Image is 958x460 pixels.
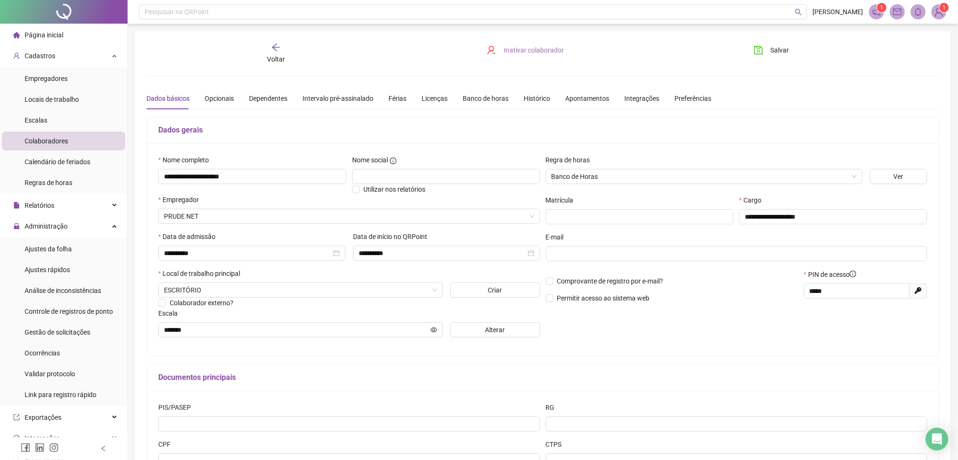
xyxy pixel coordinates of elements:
div: Open Intercom Messenger [926,428,949,451]
div: Apontamentos [565,93,609,104]
span: Salvar [771,45,789,55]
label: CPF [158,439,177,450]
button: Criar [450,283,540,298]
span: save [754,45,763,55]
label: Data de início no QRPoint [353,231,433,242]
sup: Atualize o seu contato no menu Meus Dados [940,3,949,12]
span: Locais de trabalho [25,96,79,103]
button: Inativar colaborador [480,43,571,58]
button: Salvar [747,43,796,58]
span: Relatórios [25,202,54,209]
div: Integrações [624,93,659,104]
span: Voltar [267,55,285,63]
label: Nome completo [158,155,215,165]
span: Ocorrências [25,349,60,357]
span: home [13,32,20,38]
span: Utilizar nos relatórios [363,186,425,193]
label: Matrícula [546,195,580,205]
span: linkedin [35,443,44,452]
span: Empregadores [25,75,68,82]
span: mail [893,8,902,16]
label: Empregador [158,195,205,205]
span: PIN de acesso [808,269,856,280]
span: Ajustes rápidos [25,266,70,274]
span: Cadastros [25,52,55,60]
label: Local de trabalho principal [158,268,246,279]
span: lock [13,223,20,230]
span: Exportações [25,414,61,421]
button: Alterar [450,322,540,337]
span: Validar protocolo [25,370,75,378]
span: file [13,202,20,209]
h5: Dados gerais [158,124,927,136]
span: Comprovante de registro por e-mail? [557,277,664,285]
span: Colaborador externo? [170,299,233,307]
span: bell [914,8,923,16]
span: search [795,9,802,16]
img: 78113 [932,5,946,19]
span: instagram [49,443,59,452]
span: Administração [25,222,68,230]
span: info-circle [850,271,856,277]
span: Ver [894,171,904,182]
div: Banco de horas [463,93,509,104]
span: left [100,445,107,452]
div: Dependentes [249,93,287,104]
div: Preferências [674,93,711,104]
span: Colaboradores [25,137,68,145]
span: Calendário de feriados [25,158,90,166]
div: Férias [388,93,406,104]
span: Criar [488,285,502,295]
label: Escala [158,308,184,318]
span: PRUDE NET LTDA [164,209,535,223]
span: Banco de Horas [552,169,857,184]
label: Data de admissão [158,231,222,242]
span: facebook [21,443,30,452]
div: Histórico [524,93,550,104]
span: user-add [13,53,20,59]
span: RUA OZÓRIO GUIMARÃES 1557 CENTRO [164,283,437,297]
span: Link para registro rápido [25,391,96,398]
label: CTPS [546,439,568,450]
span: Integrações [25,434,60,442]
label: Regra de horas [546,155,596,165]
span: eye [431,327,437,333]
span: Permitir acesso ao sistema web [557,294,650,302]
div: Licenças [422,93,448,104]
span: Gestão de solicitações [25,328,90,336]
span: info-circle [390,158,397,164]
label: Cargo [739,195,768,205]
span: [PERSON_NAME] [813,7,863,17]
span: 1 [880,4,884,11]
h5: Documentos principais [158,372,927,383]
div: Dados básicos [147,93,190,104]
span: export [13,414,20,421]
span: notification [872,8,881,16]
span: Inativar colaborador [504,45,564,55]
span: Regras de horas [25,179,72,186]
span: arrow-left [271,43,281,52]
span: Nome social [352,155,388,165]
span: Página inicial [25,31,63,39]
label: PIS/PASEP [158,402,197,413]
span: Ajustes da folha [25,245,72,253]
span: user-delete [487,45,496,55]
span: 1 [943,4,946,11]
sup: 1 [877,3,887,12]
button: Ver [870,169,927,184]
div: Opcionais [205,93,234,104]
label: RG [546,402,561,413]
span: sync [13,435,20,442]
span: Escalas [25,116,47,124]
span: Análise de inconsistências [25,287,101,294]
div: Intervalo pré-assinalado [302,93,373,104]
span: Alterar [485,325,505,335]
span: Controle de registros de ponto [25,308,113,315]
label: E-mail [546,232,570,242]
